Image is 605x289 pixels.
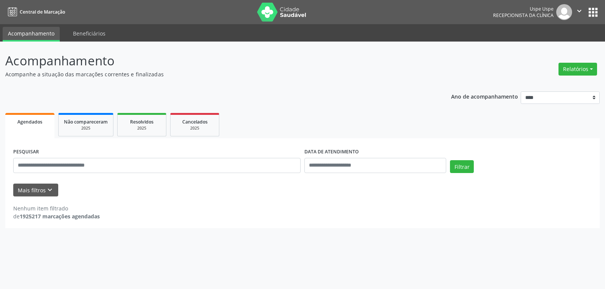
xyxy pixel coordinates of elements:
[46,186,54,194] i: keyboard_arrow_down
[182,119,208,125] span: Cancelados
[64,125,108,131] div: 2025
[17,119,42,125] span: Agendados
[558,63,597,76] button: Relatórios
[13,204,100,212] div: Nenhum item filtrado
[3,27,60,42] a: Acompanhamento
[64,119,108,125] span: Não compareceram
[123,125,161,131] div: 2025
[493,6,554,12] div: Uspe Uspe
[68,27,111,40] a: Beneficiários
[5,6,65,18] a: Central de Marcação
[5,70,421,78] p: Acompanhe a situação das marcações correntes e finalizadas
[572,4,586,20] button: 
[13,146,39,158] label: PESQUISAR
[5,51,421,70] p: Acompanhamento
[304,146,359,158] label: DATA DE ATENDIMENTO
[176,125,214,131] div: 2025
[13,212,100,220] div: de
[20,213,100,220] strong: 1925217 marcações agendadas
[586,6,600,19] button: apps
[493,12,554,19] span: Recepcionista da clínica
[130,119,154,125] span: Resolvidos
[575,7,583,15] i: 
[20,9,65,15] span: Central de Marcação
[556,4,572,20] img: img
[13,184,58,197] button: Mais filtroskeyboard_arrow_down
[450,160,474,173] button: Filtrar
[451,91,518,101] p: Ano de acompanhamento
